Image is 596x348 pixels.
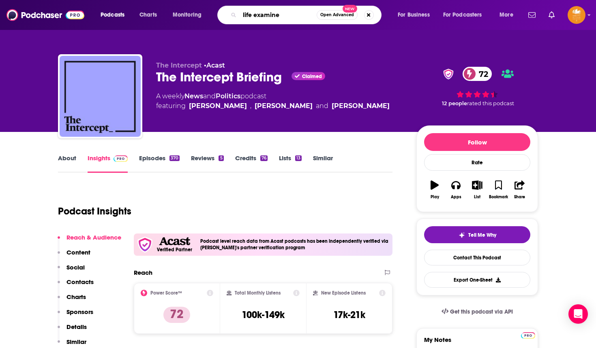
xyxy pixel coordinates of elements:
p: Social [66,263,85,271]
a: Lists13 [279,154,302,173]
button: Charts [58,293,86,308]
a: Get this podcast via API [435,302,519,322]
p: Charts [66,293,86,301]
h2: Total Monthly Listens [235,290,281,296]
h1: Podcast Insights [58,205,131,217]
button: tell me why sparkleTell Me Why [424,226,530,243]
div: Search podcasts, credits, & more... [225,6,389,24]
a: Glenn Greenwald [332,101,390,111]
button: Share [509,175,530,204]
span: Logged in as ShreveWilliams [568,6,585,24]
a: Charts [134,8,162,21]
button: Show profile menu [568,6,585,24]
button: open menu [392,8,440,21]
a: 72 [463,67,492,81]
h3: 100k-149k [242,309,285,321]
span: More [500,9,513,21]
div: List [474,195,480,199]
img: verfied icon [137,237,153,253]
img: tell me why sparkle [459,232,465,238]
button: Details [58,323,87,338]
div: 370 [169,155,180,161]
img: The Intercept Briefing [60,56,141,137]
div: 13 [295,155,302,161]
button: Reach & Audience [58,233,121,248]
div: A weekly podcast [156,91,390,111]
span: Podcasts [101,9,124,21]
a: Show notifications dropdown [545,8,558,22]
h5: Verified Partner [157,247,192,252]
span: and [316,101,328,111]
p: Details [66,323,87,331]
p: Sponsors [66,308,93,316]
img: Podchaser Pro [521,332,535,339]
div: Share [514,195,525,199]
button: Open AdvancedNew [317,10,358,20]
p: 72 [163,307,190,323]
a: Politics [216,92,240,100]
span: Claimed [302,74,322,79]
button: Contacts [58,278,94,293]
p: Contacts [66,278,94,286]
span: • [204,62,225,69]
button: Play [424,175,445,204]
button: Apps [445,175,466,204]
p: Content [66,248,90,256]
img: Podchaser - Follow, Share and Rate Podcasts [6,7,84,23]
button: open menu [167,8,212,21]
a: InsightsPodchaser Pro [88,154,128,173]
button: Content [58,248,90,263]
img: User Profile [568,6,585,24]
span: rated this podcast [467,100,514,106]
a: About [58,154,76,173]
span: The Intercept [156,62,202,69]
div: Play [431,195,439,199]
img: verified Badge [441,69,456,79]
button: Social [58,263,85,278]
h4: Podcast level reach data from Acast podcasts has been independently verified via [PERSON_NAME]'s ... [200,238,389,250]
h3: 17k-21k [333,309,365,321]
h2: Reach [134,269,152,276]
div: verified Badge72 12 peoplerated this podcast [416,62,538,112]
div: Bookmark [489,195,508,199]
a: Acast [206,62,225,69]
span: New [343,5,357,13]
span: and [203,92,216,100]
a: Jeremy Scahill [189,101,247,111]
img: Acast [159,237,190,246]
span: Tell Me Why [468,232,496,238]
div: Open Intercom Messenger [568,304,588,324]
h2: Power Score™ [150,290,182,296]
span: 72 [471,67,492,81]
span: Charts [139,9,157,21]
span: Monitoring [173,9,202,21]
div: 76 [260,155,268,161]
a: Similar [313,154,333,173]
a: Reviews5 [191,154,223,173]
a: Contact This Podcast [424,250,530,265]
div: Rate [424,154,530,171]
img: Podchaser Pro [114,155,128,162]
span: 12 people [442,100,467,106]
a: Credits76 [235,154,268,173]
button: Follow [424,133,530,151]
a: Show notifications dropdown [525,8,539,22]
a: Pro website [521,331,535,339]
span: For Business [398,9,430,21]
p: Reach & Audience [66,233,121,241]
button: List [467,175,488,204]
p: Similar [66,338,86,346]
span: featuring [156,101,390,111]
span: , [250,101,251,111]
button: Export One-Sheet [424,272,530,288]
span: Get this podcast via API [450,308,513,315]
a: Betsy Reed [255,101,313,111]
div: Apps [451,195,461,199]
span: Open Advanced [320,13,354,17]
button: open menu [438,8,494,21]
a: News [184,92,203,100]
input: Search podcasts, credits, & more... [240,8,317,21]
button: Bookmark [488,175,509,204]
